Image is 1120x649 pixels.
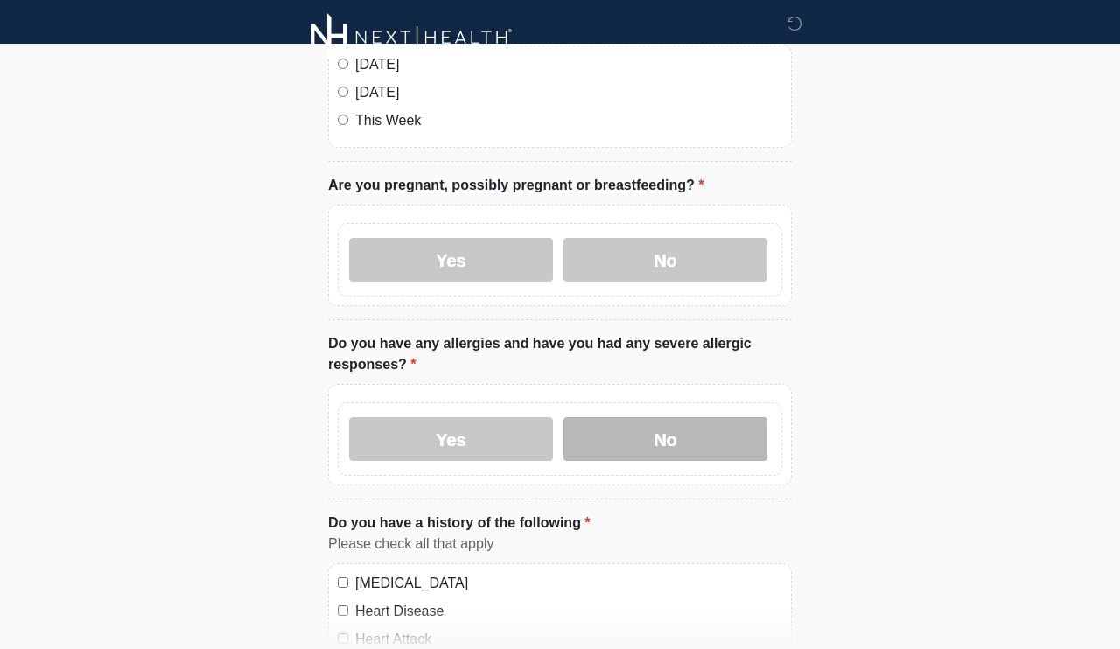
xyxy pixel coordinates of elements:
[328,513,591,534] label: Do you have a history of the following
[355,573,782,594] label: [MEDICAL_DATA]
[338,633,348,644] input: Heart Attack
[328,534,792,555] div: Please check all that apply
[328,175,703,196] label: Are you pregnant, possibly pregnant or breastfeeding?
[338,577,348,588] input: [MEDICAL_DATA]
[311,13,513,61] img: Next-Health Logo
[355,110,782,131] label: This Week
[338,115,348,125] input: This Week
[338,605,348,616] input: Heart Disease
[328,333,792,375] label: Do you have any allergies and have you had any severe allergic responses?
[349,238,553,282] label: Yes
[349,417,553,461] label: Yes
[563,417,767,461] label: No
[355,82,782,103] label: [DATE]
[563,238,767,282] label: No
[355,601,782,622] label: Heart Disease
[338,87,348,97] input: [DATE]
